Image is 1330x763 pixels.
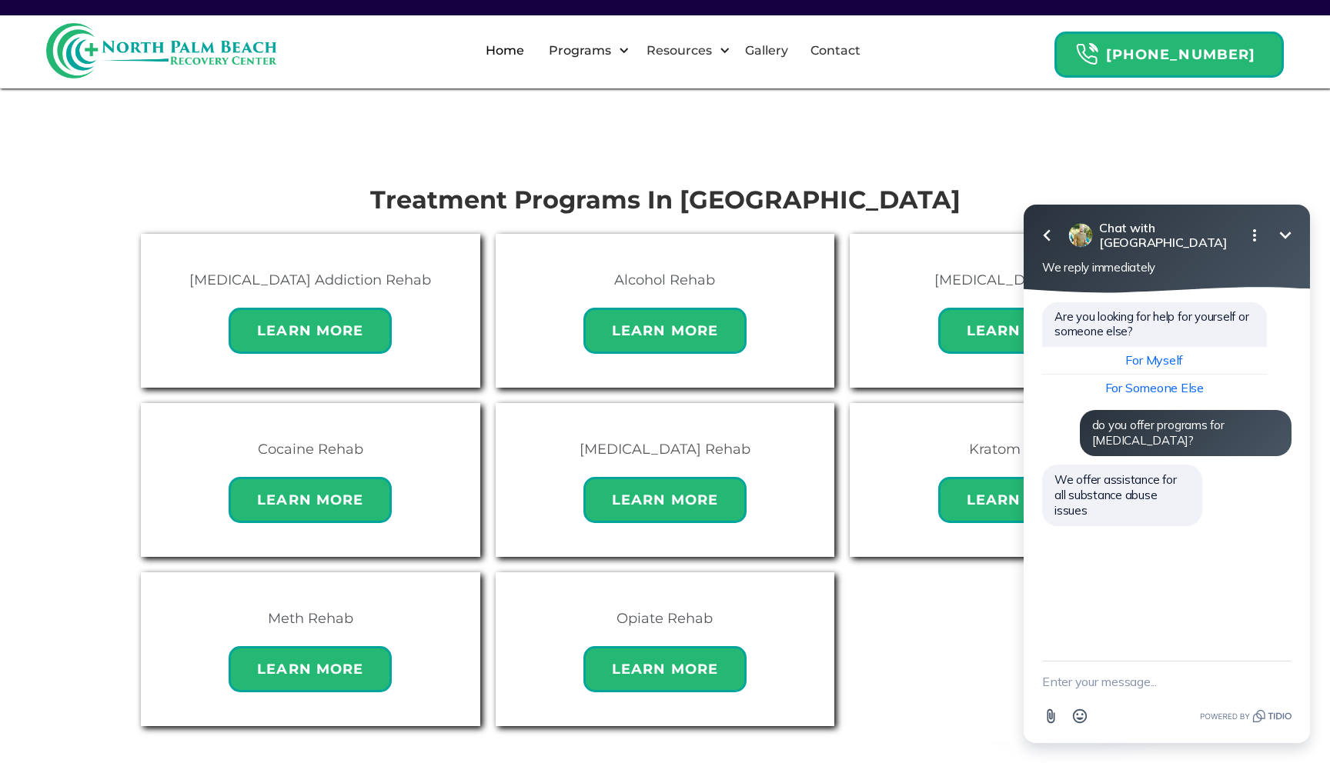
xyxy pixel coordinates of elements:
[969,437,1070,461] h4: Kratom Rehab
[257,322,363,339] strong: Learn More
[643,42,716,60] div: Resources
[133,182,1197,218] h2: Treatment Programs In [GEOGRAPHIC_DATA]
[736,26,797,75] a: Gallery
[1106,46,1255,63] strong: [PHONE_NUMBER]
[612,322,718,339] strong: Learn More
[617,606,713,631] h4: Opiate Rehab
[536,26,633,75] div: Programs
[545,42,615,60] div: Programs
[583,469,747,523] a: Learn More
[633,26,734,75] div: Resources
[801,26,870,75] a: Contact
[229,469,392,523] a: Learn More
[257,491,363,508] strong: Learn More
[268,606,353,631] h4: Meth Rehab
[614,268,715,292] h4: Alcohol Rehab
[1054,24,1284,78] a: Header Calendar Icons[PHONE_NUMBER]
[967,322,1073,339] strong: Learn More
[229,638,392,692] a: Learn More
[1004,170,1330,763] iframe: Tidio Chat
[189,268,431,292] h4: [MEDICAL_DATA] Addiction Rehab
[229,300,392,354] a: Learn More
[580,437,750,461] h4: [MEDICAL_DATA] Rehab
[938,300,1101,354] a: Learn More
[934,268,1105,292] h4: [MEDICAL_DATA] Rehab
[258,437,363,461] h4: Cocaine Rehab
[612,661,718,678] strong: Learn More
[257,661,363,678] strong: Learn More
[583,638,747,692] a: Learn More
[583,300,747,354] a: Learn More
[612,491,718,508] strong: Learn More
[476,26,533,75] a: Home
[967,491,1073,508] strong: Learn More
[938,469,1101,523] a: Learn More
[1075,42,1098,66] img: Header Calendar Icons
